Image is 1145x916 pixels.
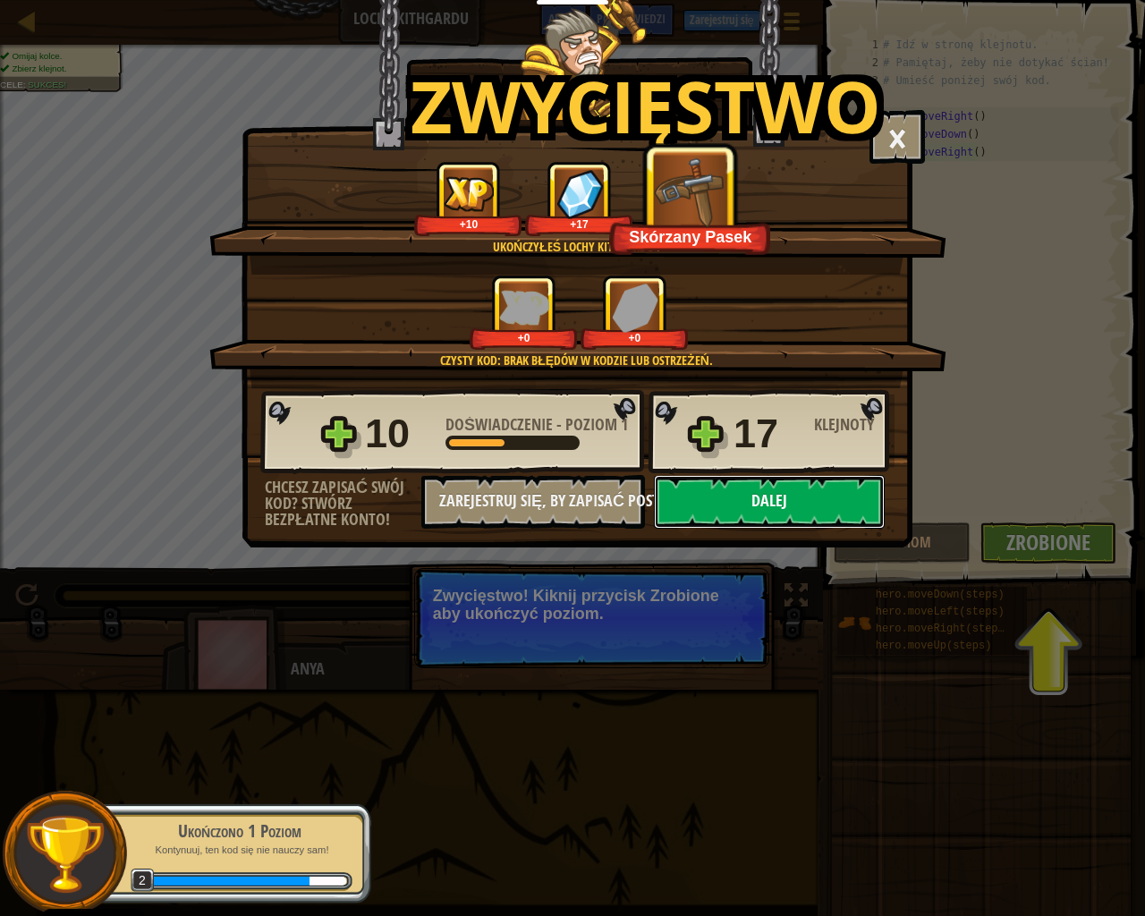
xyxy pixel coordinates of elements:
[294,238,859,256] div: Ukończyłeś Lochy Kithgardu !
[734,405,803,462] div: 17
[654,154,728,228] img: Nowy przedmiot
[294,352,859,369] div: Czysty Kod: brak błędów w kodzie lub ostrzeżeń.
[411,66,881,145] h1: Zwycięstwo
[473,331,574,344] div: +0
[131,869,155,893] span: 2
[265,479,421,528] div: Chcesz zapisać swój kod? Stwórz bezpłatne konto!
[418,217,519,231] div: +10
[127,844,352,857] p: Kontynuuj, ten kod się nie nauczy sam!
[556,169,603,218] img: Klejnoty
[499,290,549,325] img: Doświadczenie
[612,283,658,332] img: Klejnoty
[444,176,494,211] img: Doświadczenie
[365,405,435,462] div: 10
[127,818,352,844] div: Ukończono 1 Poziom
[814,417,895,433] div: Klejnoty
[421,475,645,529] button: Zarejestruj się, by zapisać postępy
[24,813,106,895] img: trophy.png
[310,877,346,886] div: 5 XP brakuje do poziomu 3
[562,413,621,436] span: Poziom
[529,217,630,231] div: +17
[150,877,310,886] div: zdobyto 30 XP earned
[615,226,767,247] div: Skórzany Pasek
[445,413,556,436] span: Doświadczenie
[445,417,628,433] div: -
[621,413,628,436] span: 1
[654,475,885,529] button: Dalej
[869,110,925,164] button: ×
[584,331,685,344] div: +0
